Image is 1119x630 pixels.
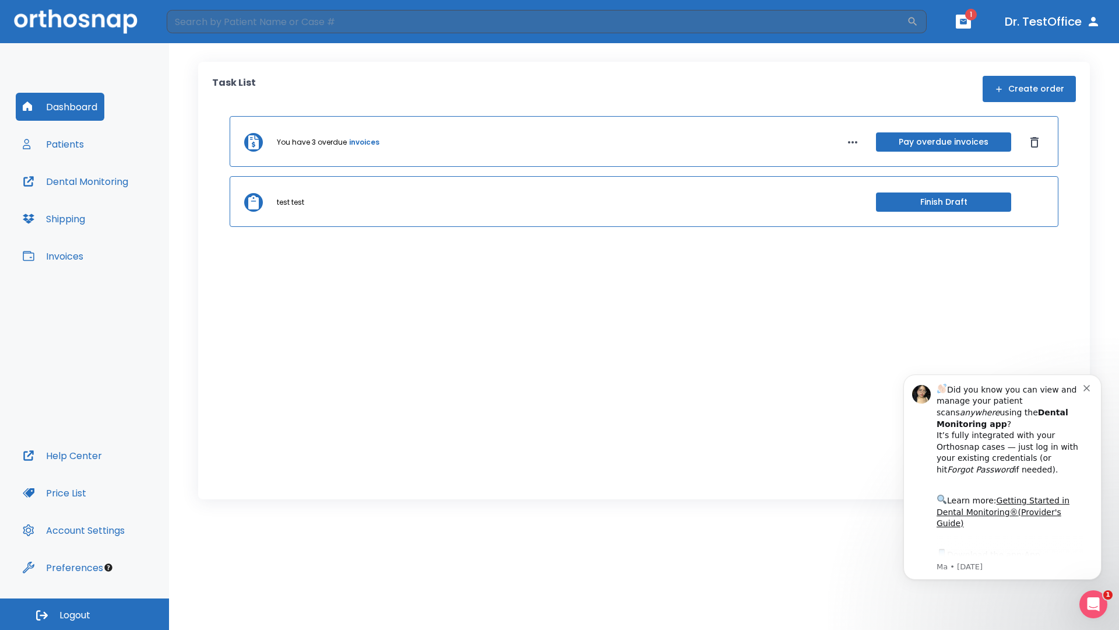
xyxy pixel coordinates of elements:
[16,479,93,507] button: Price List
[277,137,347,148] p: You have 3 overdue
[349,137,379,148] a: invoices
[1079,590,1107,618] iframe: Intercom live chat
[59,609,90,622] span: Logout
[16,242,90,270] button: Invoices
[16,93,104,121] button: Dashboard
[1025,133,1044,152] button: Dismiss
[277,197,304,208] p: test test
[212,76,256,102] p: Task List
[886,360,1119,624] iframe: Intercom notifications message
[16,554,110,582] button: Preferences
[16,167,135,195] button: Dental Monitoring
[167,10,907,33] input: Search by Patient Name or Case #
[103,562,114,573] div: Tooltip anchor
[1103,590,1113,600] span: 1
[876,132,1011,152] button: Pay overdue invoices
[16,130,91,158] button: Patients
[1000,11,1105,32] button: Dr. TestOffice
[16,442,109,470] button: Help Center
[16,205,92,233] button: Shipping
[876,192,1011,212] button: Finish Draft
[965,9,977,20] span: 1
[16,516,132,544] button: Account Settings
[983,76,1076,102] button: Create order
[14,9,138,33] img: Orthosnap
